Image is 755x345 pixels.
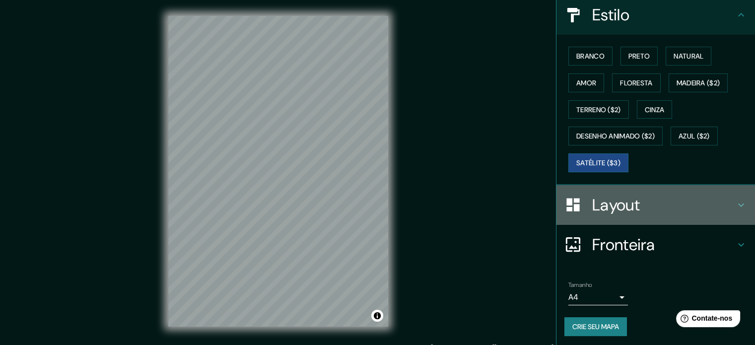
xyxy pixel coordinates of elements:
button: Satélite ($3) [568,153,628,172]
button: Madeira ($2) [669,73,728,92]
button: Branco [568,47,613,66]
button: Cinza [637,100,673,119]
font: Amor [576,78,596,87]
font: Natural [674,52,703,61]
button: Crie seu mapa [564,317,627,336]
button: Alternar atribuição [371,310,383,322]
font: Satélite ($3) [576,158,620,167]
font: Fronteira [592,234,655,255]
font: Layout [592,195,640,215]
font: Madeira ($2) [677,78,720,87]
div: A4 [568,289,628,305]
button: Azul ($2) [671,127,718,145]
font: Desenho animado ($2) [576,132,655,141]
iframe: Iniciador de widget de ajuda [667,306,744,334]
canvas: Mapa [168,16,388,327]
div: Layout [556,185,755,225]
font: Tamanho [568,281,592,289]
font: Terreno ($2) [576,105,621,114]
font: Crie seu mapa [572,322,619,331]
button: Terreno ($2) [568,100,629,119]
font: Preto [628,52,650,61]
font: Floresta [620,78,652,87]
font: Azul ($2) [679,132,710,141]
button: Floresta [612,73,660,92]
div: Fronteira [556,225,755,265]
font: A4 [568,292,578,302]
button: Natural [666,47,711,66]
button: Amor [568,73,604,92]
font: Estilo [592,4,629,25]
button: Preto [620,47,658,66]
font: Branco [576,52,605,61]
button: Desenho animado ($2) [568,127,663,145]
font: Cinza [645,105,665,114]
